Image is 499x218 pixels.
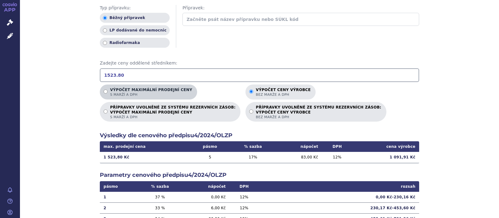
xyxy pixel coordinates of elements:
[110,115,235,119] span: s marží a DPH
[352,141,419,152] th: cena výrobce
[100,192,138,203] td: 1
[100,202,138,213] td: 2
[230,152,276,162] td: 17 %
[138,192,182,203] td: 37 %
[100,171,419,179] h2: Parametry cenového předpisu 4/2024/OLZP
[182,181,230,192] th: nápočet
[352,152,419,162] td: 1 091,91 Kč
[256,110,381,115] strong: VÝPOČET CENY VÝROBCE
[230,192,259,203] td: 12 %
[256,115,381,119] span: bez marže a DPH
[276,152,322,162] td: 83,00 Kč
[110,105,235,119] p: PŘÍPRAVKY UVOLNĚNÉ ZE SYSTÉMU REZERVNÍCH ZÁSOB:
[110,92,192,97] span: s marží a DPH
[190,152,230,162] td: 5
[100,5,170,11] span: Typ přípravku:
[110,110,235,115] strong: VÝPOČET MAXIMÁLNÍ PRODEJNÍ CENY
[182,192,230,203] td: 0,00 Kč
[100,68,419,82] input: Zadejte ceny oddělené středníkem
[138,202,182,213] td: 33 %
[104,109,108,114] input: PŘÍPRAVKY UVOLNĚNÉ ZE SYSTÉMU REZERVNÍCH ZÁSOB:VÝPOČET MAXIMÁLNÍ PRODEJNÍ CENYs marží a DPH
[256,105,381,119] p: PŘÍPRAVKY UVOLNĚNÉ ZE SYSTÉMU REZERVNÍCH ZÁSOB:
[103,41,107,45] input: Radiofarmaka
[230,202,259,213] td: 12 %
[256,92,311,97] span: bez marže a DPH
[110,88,192,97] p: Výpočet maximální prodejní ceny
[259,202,419,213] td: 230,17 Kč - 453,60 Kč
[259,192,419,203] td: 0,00 Kč - 230,16 Kč
[259,181,419,192] th: rozsah
[230,181,259,192] th: DPH
[100,141,190,152] th: max. prodejní cena
[103,16,107,20] input: Běžný přípravek
[100,152,190,162] td: 1 523,80 Kč
[100,181,138,192] th: pásmo
[190,141,230,152] th: pásmo
[103,28,107,32] input: LP dodávané do nemocnic
[100,132,419,139] h2: Výsledky dle cenového předpisu 4/2024/OLZP
[100,60,419,66] span: Zadejte ceny oddělené středníkem:
[322,152,352,162] td: 12 %
[230,141,276,152] th: % sazba
[104,90,108,94] input: Výpočet maximální prodejní cenys marží a DPH
[276,141,322,152] th: nápočet
[182,5,419,11] span: Přípravek:
[138,181,182,192] th: % sazba
[100,13,170,23] label: Běžný přípravek
[100,25,170,35] label: LP dodávané do nemocnic
[182,202,230,213] td: 6,00 Kč
[249,90,253,94] input: Výpočet ceny výrobcebez marže a DPH
[100,38,170,48] label: Radiofarmaka
[249,109,253,114] input: PŘÍPRAVKY UVOLNĚNÉ ZE SYSTÉMU REZERVNÍCH ZÁSOB:VÝPOČET CENY VÝROBCEbez marže a DPH
[322,141,352,152] th: DPH
[256,88,311,97] p: Výpočet ceny výrobce
[182,13,419,26] input: Začněte psát název přípravku nebo SÚKL kód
